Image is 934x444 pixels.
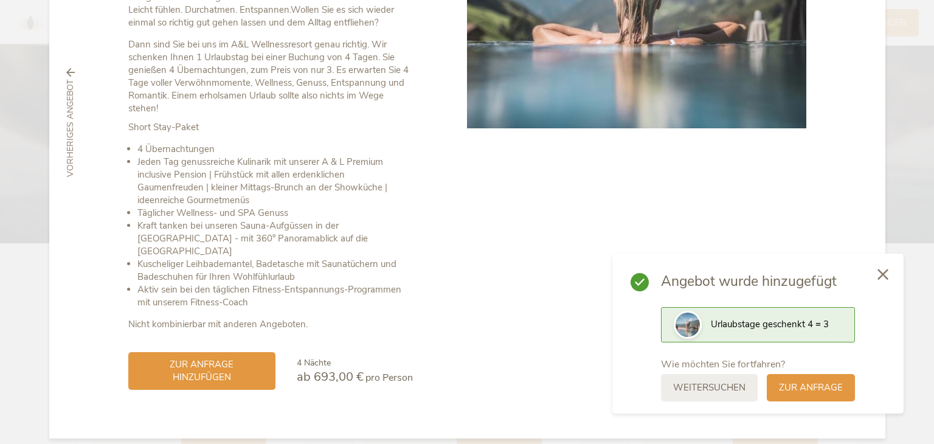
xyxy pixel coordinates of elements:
[137,283,413,309] li: Aktiv sein bei den täglichen Fitness-Entspannungs-Programmen mit unserem Fitness-Coach
[137,258,413,283] li: Kuscheliger Leihbademantel, Badetasche mit Saunatüchern und Badeschuhen für Ihren Wohlfühlurlaub
[365,371,413,384] span: pro Person
[137,143,413,156] li: 4 Übernachtungen
[140,358,263,384] span: zur Anfrage hinzufügen
[128,38,413,115] p: Dann sind Sie bei uns im A&L Wellnessresort genau richtig. Wir schenken Ihnen 1 Urlaubstag bei ei...
[128,318,308,330] strong: Nicht kombinierbar mit anderen Angeboten.
[711,318,829,330] span: Urlaubstage geschenkt 4 = 3
[661,272,855,291] span: Angebot wurde hinzugefügt
[297,369,364,385] span: ab 693,00 €
[137,207,413,220] li: Täglicher Wellness- und SPA Genuss
[128,121,199,133] strong: Short Stay-Paket
[128,4,394,29] strong: Wollen Sie es sich wieder einmal so richtig gut gehen lassen und dem Alltag entfliehen?
[661,358,785,371] span: Wie möchten Sie fortfahren?
[137,220,413,258] li: Kraft tanken bei unseren Sauna-Aufgüssen in der [GEOGRAPHIC_DATA] - mit 360° Panoramablick auf di...
[64,80,77,178] span: vorheriges Angebot
[673,381,745,394] span: weitersuchen
[779,381,843,394] span: zur Anfrage
[137,156,413,207] li: Jeden Tag genussreiche Kulinarik mit unserer A & L Premium inclusive Pension | Frühstück mit alle...
[297,357,331,369] span: 4 Nächte
[676,313,700,337] img: Preview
